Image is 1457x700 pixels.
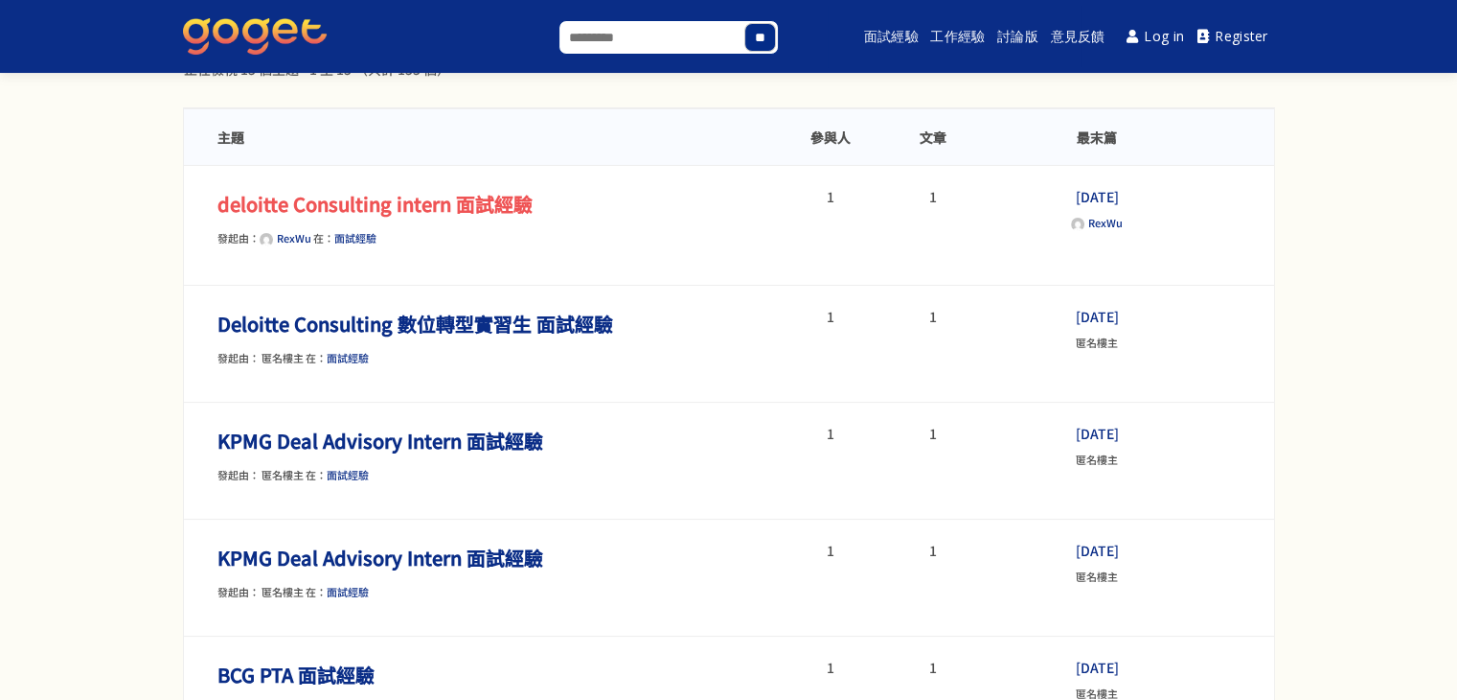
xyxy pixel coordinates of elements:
[327,584,369,599] a: 面試經驗
[984,128,1209,146] li: 最末篇
[828,6,1274,67] nav: Main menu
[217,350,304,365] span: 發起由： 匿名樓主
[1076,569,1118,584] span: 匿名樓主
[882,661,985,674] li: 1
[327,467,369,482] a: 面試經驗
[217,190,533,218] a: deloitte Consulting intern 面試經驗
[1076,335,1118,350] span: 匿名樓主
[1075,658,1118,677] a: [DATE]
[928,6,989,67] a: 工作經驗
[882,128,985,146] li: 文章
[277,230,311,245] span: RexWu
[260,230,311,245] a: RexWu
[994,6,1040,67] a: 討論版
[882,427,985,440] li: 1
[882,544,985,557] li: 1
[327,350,369,365] a: 面試經驗
[882,190,985,203] li: 1
[217,427,543,455] a: KPMG Deal Advisory Intern 面試經驗
[780,190,882,203] li: 1
[780,128,882,146] li: 參與人
[1191,15,1275,58] a: Register
[1076,452,1118,467] span: 匿名樓主
[306,350,369,365] span: 在：
[217,230,311,245] span: 發起由：
[780,310,882,323] li: 1
[217,128,780,146] li: 主題
[1048,6,1108,67] a: 意見反饋
[780,661,882,674] li: 1
[1075,307,1118,326] a: [DATE]
[780,427,882,440] li: 1
[313,230,376,245] span: 在：
[1120,15,1191,58] a: Log in
[1071,215,1123,230] a: RexWu
[217,310,613,338] a: Deloitte Consulting 數位轉型實習生 面試經驗
[217,467,304,482] span: 發起由： 匿名樓主
[306,467,369,482] span: 在：
[861,6,922,67] a: 面試經驗
[217,544,543,572] a: KPMG Deal Advisory Intern 面試經驗
[1075,187,1118,206] a: [DATE]
[882,310,985,323] li: 1
[306,584,369,599] span: 在：
[334,230,376,245] a: 面試經驗
[217,661,375,688] a: BCG PTA 面試經驗
[183,18,327,55] img: GoGet
[780,544,882,557] li: 1
[217,584,304,599] span: 發起由： 匿名樓主
[1075,541,1118,560] a: [DATE]
[1088,215,1123,230] span: RexWu
[1075,424,1118,443] a: [DATE]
